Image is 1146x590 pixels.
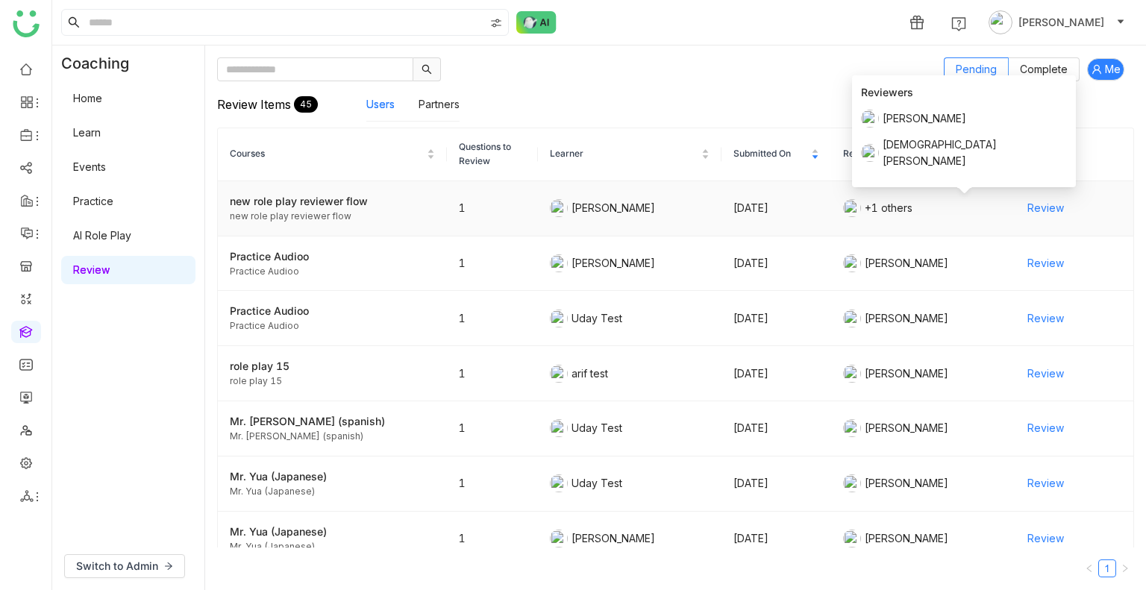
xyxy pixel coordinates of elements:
span: Learner [550,147,698,161]
div: Mr. [PERSON_NAME] (spanish) [230,413,435,430]
button: Review [1027,362,1065,386]
img: 684a9b22de261c4b36a3d00f [550,254,568,272]
button: Next Page [1116,559,1134,577]
div: new role play reviewer flow [230,210,435,224]
div: arif test [550,365,709,383]
div: Practice Audioo [230,319,435,333]
img: 684abccfde261c4b36a4c026 [550,365,568,383]
a: 1 [1099,560,1115,577]
td: 1 [447,181,539,236]
a: AI Role Play [73,229,131,242]
img: 684a9b22de261c4b36a3d00f [843,254,861,272]
div: [PERSON_NAME] [843,365,1002,383]
div: [PERSON_NAME] [861,110,1060,128]
td: [DATE] [721,456,831,512]
span: Review [1027,200,1064,216]
span: Submitted On [733,147,808,161]
img: 684a9b22de261c4b36a3d00f [843,474,861,492]
span: Pending [956,63,997,75]
li: 1 [1098,559,1116,577]
img: 6851153c512bef77ea245893 [550,310,568,327]
button: Switch to Admin [64,554,185,578]
td: [DATE] [721,401,831,456]
div: Reviewers [861,84,1060,101]
span: Review [1027,475,1064,492]
button: Me [1087,58,1124,81]
img: 684a9b22de261c4b36a3d00f [843,419,861,437]
span: Review [1027,310,1064,327]
div: Uday Test [550,310,709,327]
div: Mr. Yua (Japanese) [230,540,435,554]
div: Review Items [217,81,366,128]
img: 6851153c512bef77ea245893 [550,474,568,492]
div: Mr. Yua (Japanese) [230,524,435,540]
td: 1 [447,401,539,456]
div: [PERSON_NAME] [550,530,709,547]
div: Practice Audioo [230,248,435,265]
img: 684a9b22de261c4b36a3d00f [861,110,879,128]
div: Mr. [PERSON_NAME] (spanish) [230,430,435,444]
th: Reviewers [831,128,1014,181]
span: Switch to Admin [76,558,158,574]
td: 1 [447,512,539,567]
td: 1 [447,346,539,401]
td: [DATE] [721,512,831,567]
img: 684a9b22de261c4b36a3d00f [843,199,861,217]
div: [PERSON_NAME] [843,530,1002,547]
div: Mr. Yua (Japanese) [230,485,435,499]
div: Practice Audioo [230,265,435,279]
a: Practice [73,195,113,207]
button: Review [1027,196,1065,220]
th: Questions to Review [447,128,539,181]
button: Review [1027,416,1065,440]
span: Review [1027,530,1064,547]
div: role play 15 [230,358,435,374]
img: 684a9b22de261c4b36a3d00f [843,530,861,547]
div: Uday Test [550,419,709,437]
img: logo [13,10,40,37]
a: Learn [73,126,101,139]
div: Mr. Yua (Japanese) [230,468,435,485]
img: 684a9b22de261c4b36a3d00f [550,530,568,547]
div: role play 15 [230,374,435,389]
td: [DATE] [721,346,831,401]
span: Review [1027,255,1064,272]
img: 684a9b22de261c4b36a3d00f [843,310,861,327]
a: Users [366,98,395,110]
td: 1 [447,291,539,346]
div: Uday Test [550,474,709,492]
td: [DATE] [721,236,831,292]
a: Review [73,263,110,276]
a: Home [73,92,102,104]
span: Courses [230,147,424,161]
img: 6851153c512bef77ea245893 [550,419,568,437]
td: 1 [447,456,539,512]
td: 1 [447,236,539,292]
img: 684a9b06de261c4b36a3cf65 [861,144,879,162]
img: 684a9b6bde261c4b36a3d2e3 [550,199,568,217]
span: Review [1027,365,1064,382]
a: Partners [419,98,460,110]
img: ask-buddy-normal.svg [516,11,557,34]
span: [PERSON_NAME] [1018,14,1104,31]
span: Complete [1020,63,1068,75]
div: new role play reviewer flow [230,193,435,210]
td: [DATE] [721,291,831,346]
div: [PERSON_NAME] [550,199,709,217]
div: [PERSON_NAME] [550,254,709,272]
button: Review [1027,251,1065,275]
nz-tag: 45 [294,96,318,113]
button: Review [1027,307,1065,330]
img: search-type.svg [490,17,502,29]
div: [PERSON_NAME] [843,310,1002,327]
td: [DATE] [721,181,831,236]
div: [PERSON_NAME] [843,254,1002,272]
button: Review [1027,527,1065,550]
button: [PERSON_NAME] [986,10,1128,34]
div: Practice Audioo [230,303,435,319]
img: avatar [989,10,1012,34]
div: +1 others [843,199,1002,217]
a: Events [73,160,106,173]
button: Review [1027,471,1065,495]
